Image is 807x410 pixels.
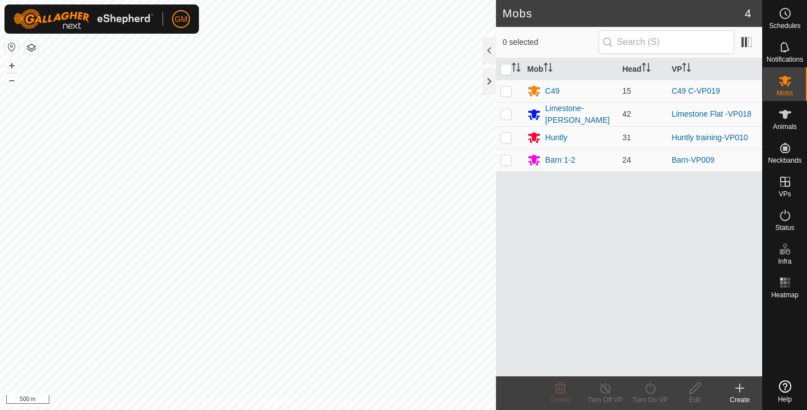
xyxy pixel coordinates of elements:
[671,155,714,164] a: Barn-VP009
[671,133,748,142] a: Huntly training-VP010
[545,154,576,166] div: Barn 1-2
[767,56,803,63] span: Notifications
[503,7,745,20] h2: Mobs
[771,292,799,298] span: Heatmap
[583,395,628,405] div: Turn Off VP
[203,395,245,406] a: Privacy Policy
[622,109,631,118] span: 42
[628,395,672,405] div: Turn On VP
[545,103,614,126] div: Limestone-[PERSON_NAME]
[523,58,618,80] th: Mob
[622,86,631,95] span: 15
[545,85,560,97] div: C49
[175,13,188,25] span: GM
[622,133,631,142] span: 31
[682,65,691,73] p-sorticon: Activate to sort
[503,36,599,48] span: 0 selected
[544,65,553,73] p-sorticon: Activate to sort
[745,5,751,22] span: 4
[25,41,38,54] button: Map Layers
[667,58,762,80] th: VP
[672,395,717,405] div: Edit
[717,395,762,405] div: Create
[778,258,791,265] span: Infra
[763,376,807,407] a: Help
[768,157,801,164] span: Neckbands
[5,59,18,72] button: +
[512,65,521,73] p-sorticon: Activate to sort
[671,86,720,95] a: C49 C-VP019
[5,73,18,87] button: –
[545,132,568,144] div: Huntly
[13,9,154,29] img: Gallagher Logo
[773,123,797,130] span: Animals
[551,396,571,404] span: Delete
[775,224,794,231] span: Status
[642,65,651,73] p-sorticon: Activate to sort
[259,395,292,406] a: Contact Us
[778,396,792,403] span: Help
[618,58,667,80] th: Head
[671,109,751,118] a: Limestone Flat -VP018
[622,155,631,164] span: 24
[5,40,18,54] button: Reset Map
[778,191,791,197] span: VPs
[777,90,793,96] span: Mobs
[599,30,734,54] input: Search (S)
[769,22,800,29] span: Schedules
